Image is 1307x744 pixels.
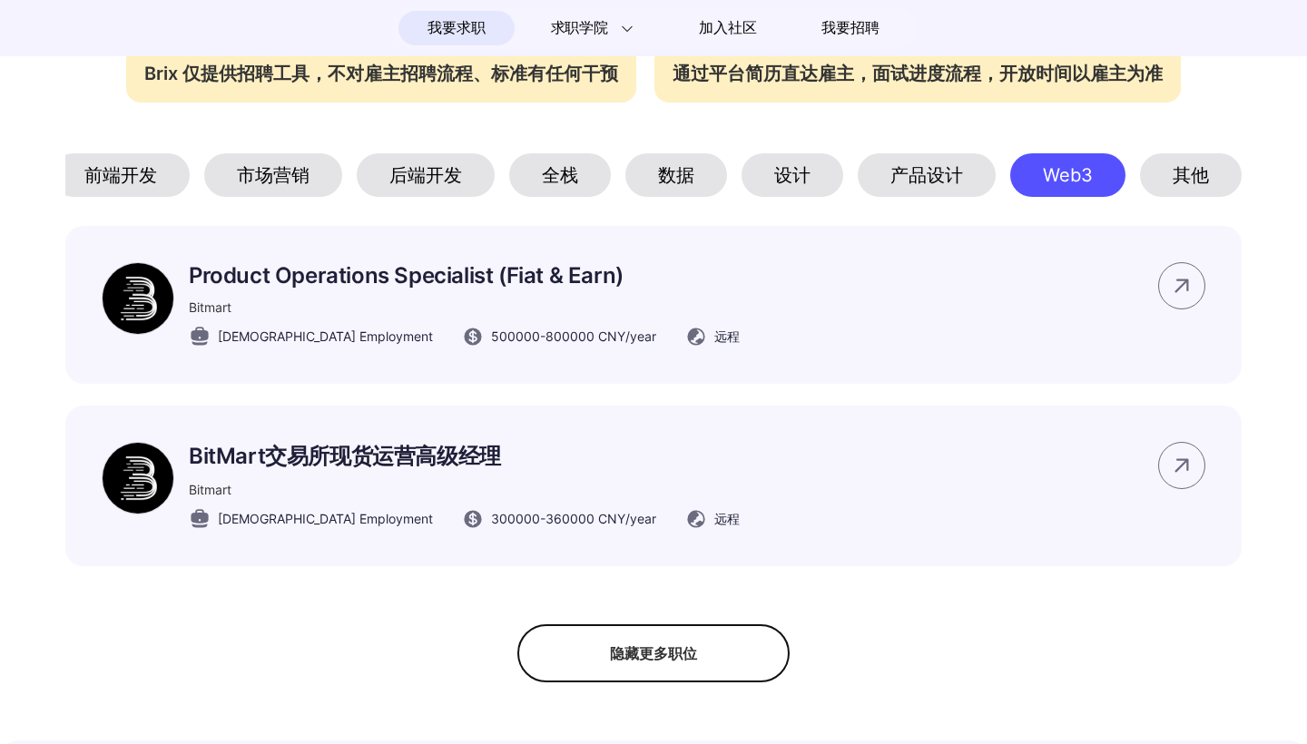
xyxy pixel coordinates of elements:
[126,44,636,103] div: Brix 仅提供招聘工具，不对雇主招聘流程、标准有任何干预
[218,327,433,346] span: [DEMOGRAPHIC_DATA] Employment
[491,509,656,528] span: 300000 - 360000 CNY /year
[189,442,740,471] p: BitMart交易所现货运营高级经理
[699,14,756,43] span: 加入社区
[189,299,231,315] span: Bitmart
[218,509,433,528] span: [DEMOGRAPHIC_DATA] Employment
[742,153,843,197] div: 设计
[204,153,342,197] div: 市场营销
[517,624,790,682] div: 隐藏更多职位
[491,327,656,346] span: 500000 - 800000 CNY /year
[714,327,740,346] span: 远程
[821,17,879,39] span: 我要招聘
[858,153,996,197] div: 产品设计
[714,509,740,528] span: 远程
[189,262,740,289] p: Product Operations Specialist (Fiat & Earn)
[509,153,611,197] div: 全栈
[189,482,231,497] span: Bitmart
[654,44,1181,103] div: 通过平台简历直达雇主，面试进度流程，开放时间以雇主为准
[52,153,190,197] div: 前端开发
[357,153,495,197] div: 后端开发
[551,17,608,39] span: 求职学院
[1140,153,1242,197] div: 其他
[625,153,727,197] div: 数据
[1010,153,1125,197] div: Web3
[427,14,485,43] span: 我要求职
